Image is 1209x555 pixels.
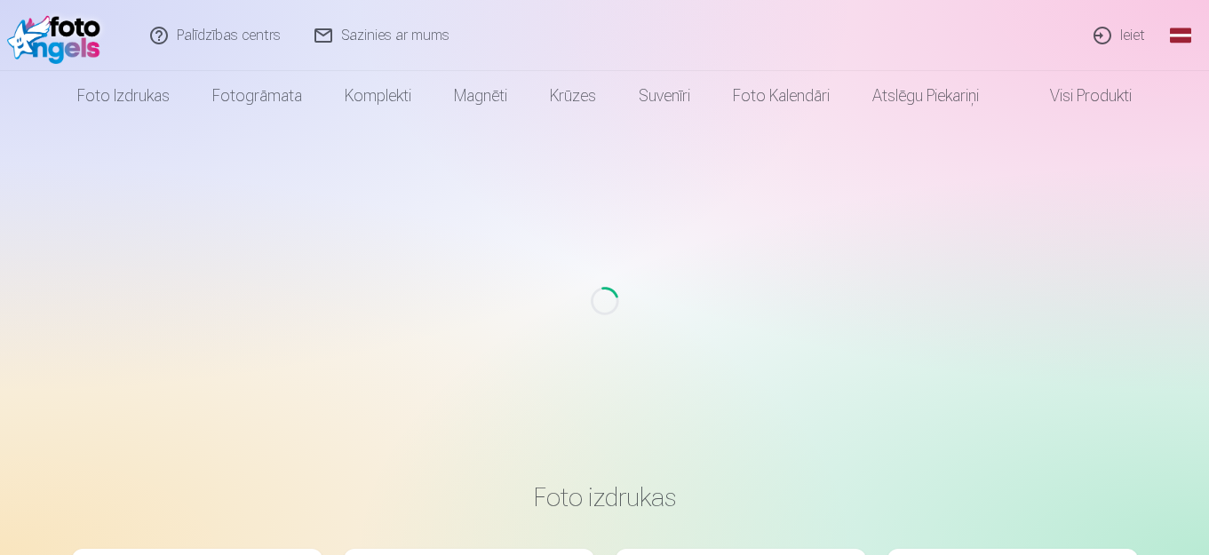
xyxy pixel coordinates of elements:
img: /fa1 [7,7,109,64]
a: Krūzes [529,71,617,121]
a: Komplekti [323,71,433,121]
a: Foto izdrukas [56,71,191,121]
a: Suvenīri [617,71,712,121]
h3: Foto izdrukas [86,481,1124,513]
a: Magnēti [433,71,529,121]
a: Visi produkti [1000,71,1153,121]
a: Foto kalendāri [712,71,851,121]
a: Fotogrāmata [191,71,323,121]
a: Atslēgu piekariņi [851,71,1000,121]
